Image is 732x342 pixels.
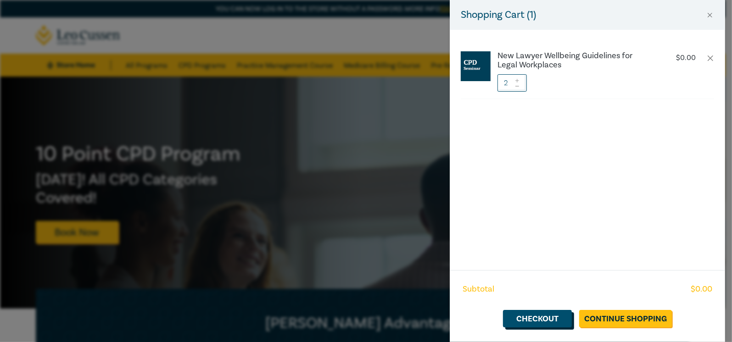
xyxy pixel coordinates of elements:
[579,310,672,327] a: Continue Shopping
[676,54,696,62] p: $ 0.00
[461,7,536,22] h5: Shopping Cart ( 1 )
[497,74,527,92] input: 1
[503,310,572,327] a: Checkout
[691,283,712,295] span: $ 0.00
[497,51,650,70] a: New Lawyer Wellbeing Guidelines for Legal Workplaces
[463,283,494,295] span: Subtotal
[706,11,714,19] button: Close
[461,51,491,81] img: CPD%20Seminar.jpg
